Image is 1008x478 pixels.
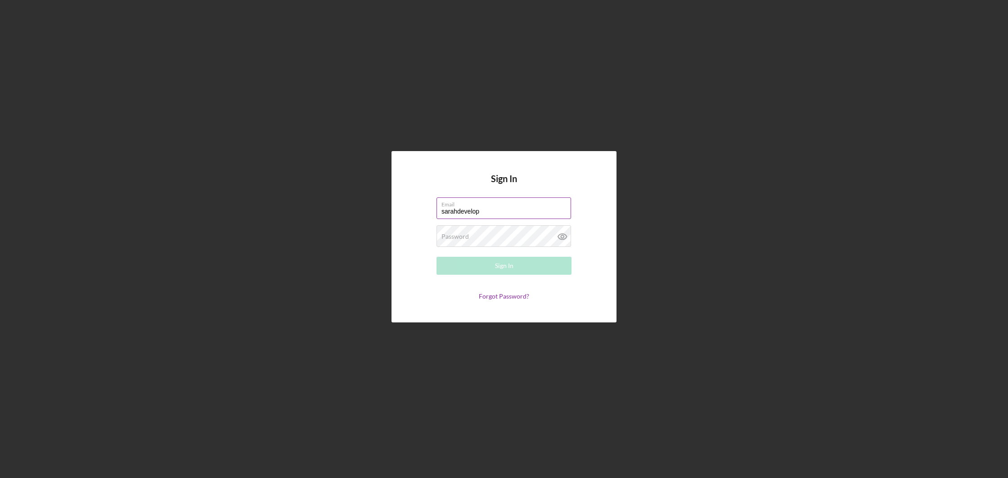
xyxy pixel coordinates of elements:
button: Sign In [436,257,571,275]
div: Sign In [495,257,513,275]
a: Forgot Password? [479,292,529,300]
label: Email [441,198,571,208]
label: Password [441,233,469,240]
h4: Sign In [491,174,517,197]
